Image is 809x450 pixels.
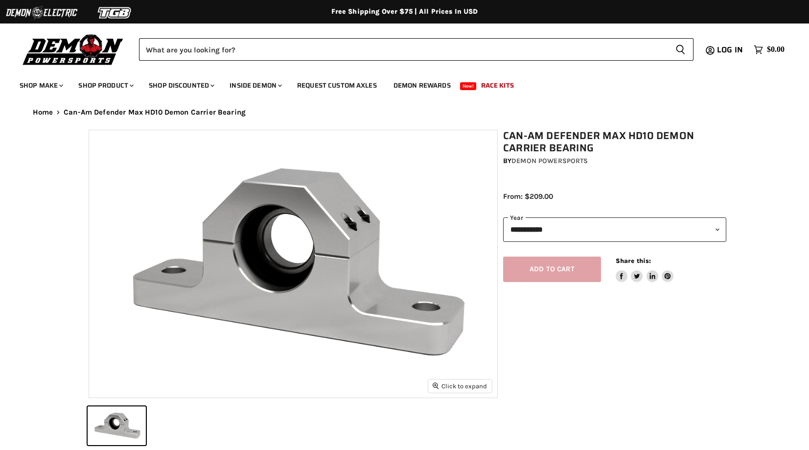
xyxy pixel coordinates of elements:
[71,75,139,95] a: Shop Product
[428,379,492,393] button: Click to expand
[78,3,152,22] img: TGB Logo 2
[290,75,384,95] a: Request Custom Axles
[433,382,487,390] span: Click to expand
[616,257,651,264] span: Share this:
[5,3,78,22] img: Demon Electric Logo 2
[12,71,782,95] ul: Main menu
[713,46,749,54] a: Log in
[386,75,458,95] a: Demon Rewards
[717,44,743,56] span: Log in
[511,157,588,165] a: Demon Powersports
[33,108,53,117] a: Home
[503,192,553,201] span: From: $209.00
[503,130,726,154] h1: Can-Am Defender Max HD10 Demon Carrier Bearing
[460,82,477,90] span: New!
[13,7,796,16] div: Free Shipping Over $75 | All Prices In USD
[474,75,521,95] a: Race Kits
[749,43,789,57] a: $0.00
[64,108,246,117] span: Can-Am Defender Max HD10 Demon Carrier Bearing
[139,38,693,61] form: Product
[222,75,288,95] a: Inside Demon
[668,38,693,61] button: Search
[503,217,726,241] select: year
[616,257,674,283] aside: Share this:
[139,38,668,61] input: Search
[767,45,785,54] span: $0.00
[89,130,497,398] img: IMAGE
[88,406,146,445] button: IMAGE thumbnail
[141,75,220,95] a: Shop Discounted
[13,108,796,117] nav: Breadcrumbs
[503,156,726,166] div: by
[12,75,69,95] a: Shop Make
[20,32,127,67] img: Demon Powersports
